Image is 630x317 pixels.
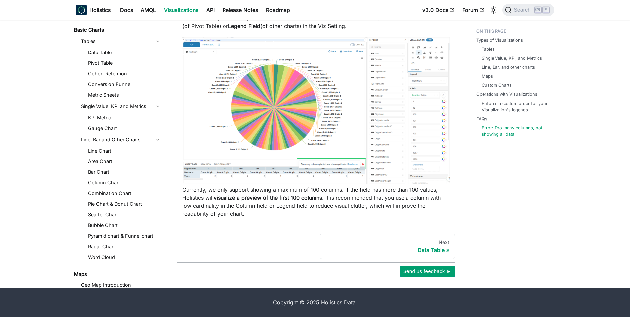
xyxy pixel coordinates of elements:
[482,64,535,70] a: Line, Bar, and other charts
[86,167,163,177] a: Bar Chart
[79,134,163,145] a: Line, Bar and Other Charts
[86,48,163,57] a: Data Table
[79,101,163,112] a: Single Value, KPI and Metrics
[219,5,262,15] a: Release Notes
[543,7,549,13] kbd: K
[214,194,322,201] strong: visualize a preview of the first 100 columns
[320,234,455,259] a: NextData Table
[482,82,512,88] a: Custom Charts
[116,5,137,15] a: Docs
[182,186,450,218] p: Currently, we only support showing a maximum of 100 columns. If the field has more than 100 value...
[86,124,163,133] a: Gauge Chart
[76,5,111,15] a: HolisticsHolistics
[482,46,495,52] a: Tables
[89,6,111,14] b: Holistics
[458,5,488,15] a: Forum
[86,90,163,100] a: Metric Sheets
[72,25,163,35] a: Basic Charts
[86,113,163,122] a: KPI Metric
[137,5,160,15] a: AMQL
[86,80,163,89] a: Conversion Funnel
[86,231,163,241] a: Pyramid chart & Funnel chart
[476,91,537,97] a: Operations with Visualizations
[86,189,163,198] a: Combination Chart
[86,221,163,230] a: Bubble Chart
[325,15,378,21] strong: more than 100 values
[86,58,163,68] a: Pivot Table
[86,157,163,166] a: Area Chart
[202,5,219,15] a: API
[476,116,487,122] a: FAQs
[418,5,458,15] a: v3.0 Docs
[228,23,260,29] strong: Legend Field
[104,298,526,306] div: Copyright © 2025 Holistics Data.
[400,266,455,277] button: Send us feedback ►
[325,247,449,253] div: Data Table
[79,280,163,290] a: Geo Map Introduction
[482,73,493,79] a: Maps
[488,5,498,15] button: Switch between dark and light mode (currently light mode)
[76,5,87,15] img: Holistics
[482,100,548,113] a: Enforce a custom order for your Visualization's legends
[476,37,523,43] a: Types of Visualizations
[86,69,163,78] a: Cohort Retention
[512,7,535,13] span: Search
[72,270,163,279] a: Maps
[86,199,163,209] a: Pie Chart & Donut Chart
[403,267,452,276] span: Send us feedback ►
[86,146,163,156] a: Line Chart
[482,125,548,137] a: Error: Too many columns, not showing all data
[86,178,163,187] a: Column Chart
[160,5,202,15] a: Visualizations
[177,234,455,259] nav: Docs pages
[86,210,163,219] a: Scatter Chart
[86,242,163,251] a: Radar Chart
[182,14,450,30] p: This error happens when you add a field (which contains ) to the **Column Field **(of Pivot Table...
[79,36,163,47] a: Tables
[86,253,163,262] a: Word Cloud
[262,5,294,15] a: Roadmap
[482,55,542,61] a: Single Value, KPI, and Metrics
[325,239,449,245] div: Next
[502,4,554,16] button: Search (Ctrl+K)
